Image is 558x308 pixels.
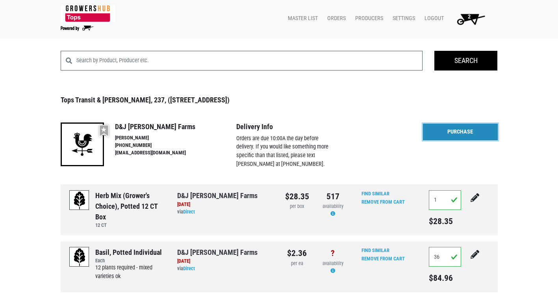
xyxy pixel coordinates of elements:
[447,11,491,27] a: 2
[323,260,343,266] span: availability
[236,134,330,168] p: Orders are due 10:00A the day before delivery. If you would like something more specific than tha...
[236,122,330,131] h4: Delivery Info
[429,190,462,210] input: Qty
[423,124,498,140] a: Purchase
[115,142,236,149] li: [PHONE_NUMBER]
[177,248,258,256] a: D&J [PERSON_NAME] Farms
[357,198,410,207] input: Remove From Cart
[61,122,104,166] img: 22-9b480c55cff4f9832ac5d9578bf63b94.png
[468,13,471,20] span: 2
[177,208,273,216] div: via
[321,11,349,26] a: Orders
[115,134,236,142] li: [PERSON_NAME]
[115,122,236,131] h4: D&J [PERSON_NAME] Farms
[95,264,152,280] span: 12 plants required - mixed varieties ok
[285,260,309,267] div: per ea
[361,191,389,197] a: Find Similar
[429,216,462,226] h5: $28.35
[115,149,236,157] li: [EMAIL_ADDRESS][DOMAIN_NAME]
[349,11,386,26] a: Producers
[61,5,115,22] img: 279edf242af8f9d49a69d9d2afa010fb.png
[429,247,462,267] input: Qty
[357,254,410,263] input: Remove From Cart
[321,247,345,260] div: ?
[361,247,389,253] a: Find Similar
[95,258,165,263] h6: Each
[70,191,89,210] img: placeholder-variety-43d6402dacf2d531de610a020419775a.svg
[61,26,93,31] img: Powered by Big Wheelbarrow
[183,209,195,215] a: Direct
[177,201,273,208] div: [DATE]
[453,11,488,27] img: Cart
[177,191,258,200] a: D&J [PERSON_NAME] Farms
[70,247,89,267] img: placeholder-variety-43d6402dacf2d531de610a020419775a.svg
[321,190,345,203] div: 517
[285,190,309,203] div: $28.35
[285,247,309,260] div: $2.36
[386,11,418,26] a: Settings
[434,51,497,71] input: Search
[61,96,498,104] h3: Tops Transit & [PERSON_NAME], 237, ([STREET_ADDRESS])
[95,190,165,222] div: Herb Mix (Grower's choice), Potted 12 CT Box
[282,11,321,26] a: Master List
[95,222,165,228] h6: 12 CT
[429,273,462,283] h5: $84.96
[285,203,309,210] div: per box
[183,265,195,271] a: Direct
[418,11,447,26] a: Logout
[76,51,423,71] input: Search by Product, Producer etc.
[177,258,273,265] div: [DATE]
[95,247,165,258] div: Basil, Potted Individual
[177,265,273,273] div: via
[323,203,343,209] span: availability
